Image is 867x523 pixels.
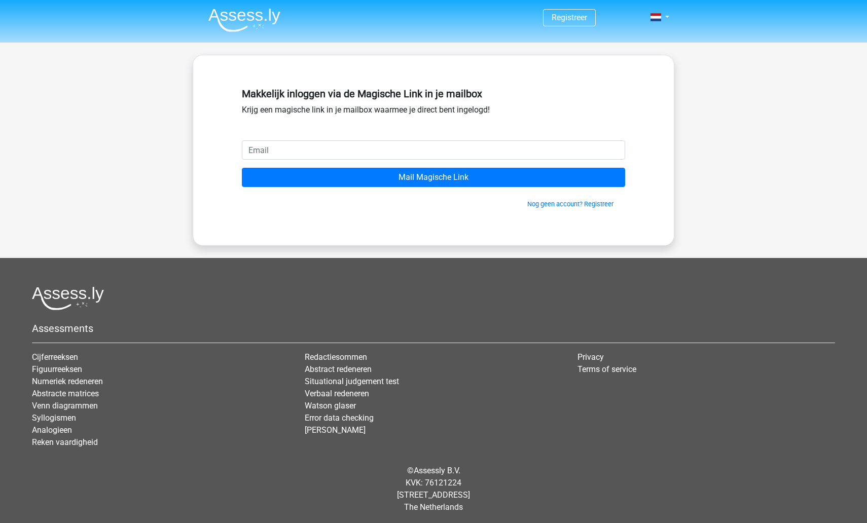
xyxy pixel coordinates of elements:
a: [PERSON_NAME] [305,425,366,435]
a: Terms of service [577,364,636,374]
a: Error data checking [305,413,374,423]
a: Watson glaser [305,401,356,410]
a: Assessly B.V. [414,466,460,475]
a: Abstracte matrices [32,389,99,398]
img: Assessly [208,8,280,32]
h5: Assessments [32,322,835,334]
a: Venn diagrammen [32,401,98,410]
a: Cijferreeksen [32,352,78,362]
h5: Makkelijk inloggen via de Magische Link in je mailbox [242,88,625,100]
a: Redactiesommen [305,352,367,362]
a: Syllogismen [32,413,76,423]
div: © KVK: 76121224 [STREET_ADDRESS] The Netherlands [24,457,843,521]
a: Situational judgement test [305,377,399,386]
a: Figuurreeksen [32,364,82,374]
a: Numeriek redeneren [32,377,103,386]
input: Email [242,140,625,160]
input: Mail Magische Link [242,168,625,187]
a: Analogieen [32,425,72,435]
a: Registreer [552,13,587,22]
img: Assessly logo [32,286,104,310]
a: Reken vaardigheid [32,437,98,447]
a: Nog geen account? Registreer [527,200,613,208]
a: Abstract redeneren [305,364,372,374]
div: Krijg een magische link in je mailbox waarmee je direct bent ingelogd! [242,84,625,140]
a: Verbaal redeneren [305,389,369,398]
a: Privacy [577,352,604,362]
